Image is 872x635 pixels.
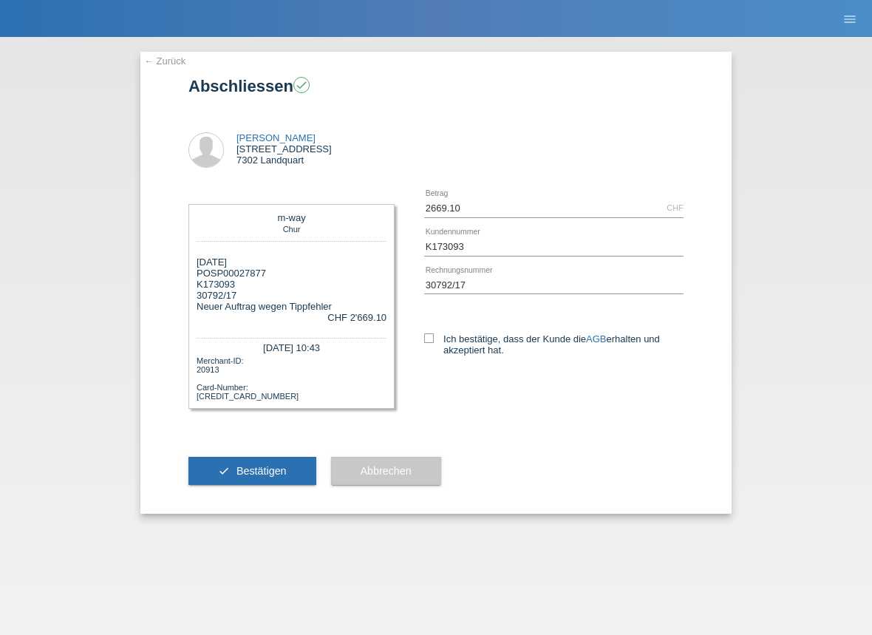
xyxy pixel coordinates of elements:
[835,14,865,23] a: menu
[197,290,236,301] span: 30792/17
[200,223,383,234] div: Chur
[200,212,383,223] div: m-way
[327,312,386,323] div: CHF 2'669.10
[197,257,332,312] div: [DATE] POSP00027877 Neuer Auftrag wegen Tippfehler
[667,203,684,212] div: CHF
[188,77,684,95] h1: Abschliessen
[188,457,316,485] button: check Bestätigen
[236,132,332,166] div: [STREET_ADDRESS] 7302 Landquart
[842,12,857,27] i: menu
[144,55,185,67] a: ← Zurück
[218,465,230,477] i: check
[197,355,386,401] div: Merchant-ID: 20913 Card-Number: [CREDIT_CARD_NUMBER]
[197,338,386,355] div: [DATE] 10:43
[361,465,412,477] span: Abbrechen
[331,457,441,485] button: Abbrechen
[197,279,235,290] span: K173093
[586,333,606,344] a: AGB
[236,465,287,477] span: Bestätigen
[424,333,684,356] label: Ich bestätige, dass der Kunde die erhalten und akzeptiert hat.
[295,78,308,92] i: check
[236,132,316,143] a: [PERSON_NAME]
